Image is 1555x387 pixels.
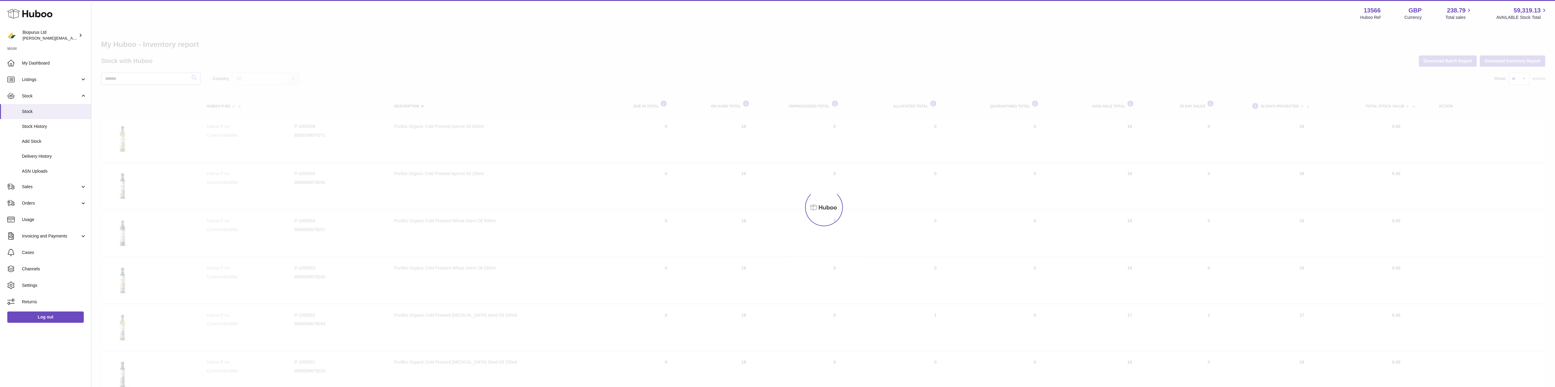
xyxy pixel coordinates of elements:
[1496,6,1548,20] a: 59,319.13 AVAILABLE Stock Total
[1360,15,1381,20] div: Huboo Ref
[22,60,87,66] span: My Dashboard
[1447,6,1465,15] span: 238.79
[22,233,80,239] span: Invoicing and Payments
[1445,15,1472,20] span: Total sales
[22,93,80,99] span: Stock
[1514,6,1541,15] span: 59,319.13
[22,250,87,255] span: Cases
[1405,15,1422,20] div: Currency
[22,139,87,144] span: Add Stock
[23,30,77,41] div: Biopurus Ltd
[22,168,87,174] span: ASN Uploads
[22,266,87,272] span: Channels
[22,283,87,288] span: Settings
[1496,15,1548,20] span: AVAILABLE Stock Total
[23,36,122,40] span: [PERSON_NAME][EMAIL_ADDRESS][DOMAIN_NAME]
[1364,6,1381,15] strong: 13566
[22,109,87,114] span: Stock
[1445,6,1472,20] a: 238.79 Total sales
[22,77,80,83] span: Listings
[22,200,80,206] span: Orders
[22,217,87,223] span: Usage
[22,153,87,159] span: Delivery History
[22,124,87,129] span: Stock History
[22,184,80,190] span: Sales
[1408,6,1422,15] strong: GBP
[7,31,16,40] img: peter@biopurus.co.uk
[22,299,87,305] span: Returns
[7,311,84,322] a: Log out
